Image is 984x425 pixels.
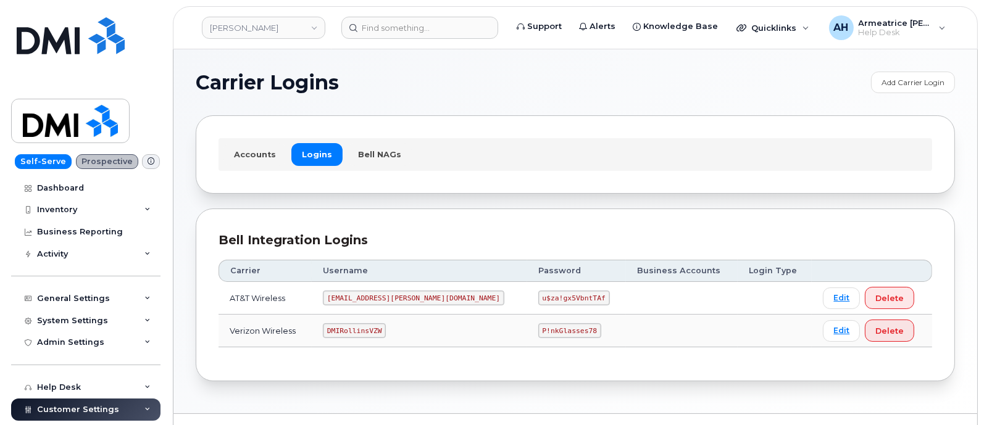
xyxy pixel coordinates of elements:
a: Accounts [223,143,286,165]
code: DMIRollinsVZW [323,323,386,338]
button: Delete [865,320,914,342]
th: Password [527,260,627,282]
th: Username [312,260,527,282]
div: Bell Integration Logins [219,231,932,249]
code: P!nkGlasses78 [538,323,601,338]
span: Delete [875,325,904,337]
a: Logins [291,143,343,165]
a: Edit [823,320,860,342]
code: [EMAIL_ADDRESS][PERSON_NAME][DOMAIN_NAME] [323,291,504,305]
a: Add Carrier Login [871,72,955,93]
th: Login Type [738,260,812,282]
code: u$za!gx5VbntTAf [538,291,610,305]
td: AT&T Wireless [219,282,312,315]
th: Carrier [219,260,312,282]
span: Delete [875,292,904,304]
td: Verizon Wireless [219,315,312,347]
a: Bell NAGs [348,143,412,165]
a: Edit [823,287,860,309]
th: Business Accounts [626,260,738,282]
span: Carrier Logins [196,73,339,92]
button: Delete [865,287,914,309]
